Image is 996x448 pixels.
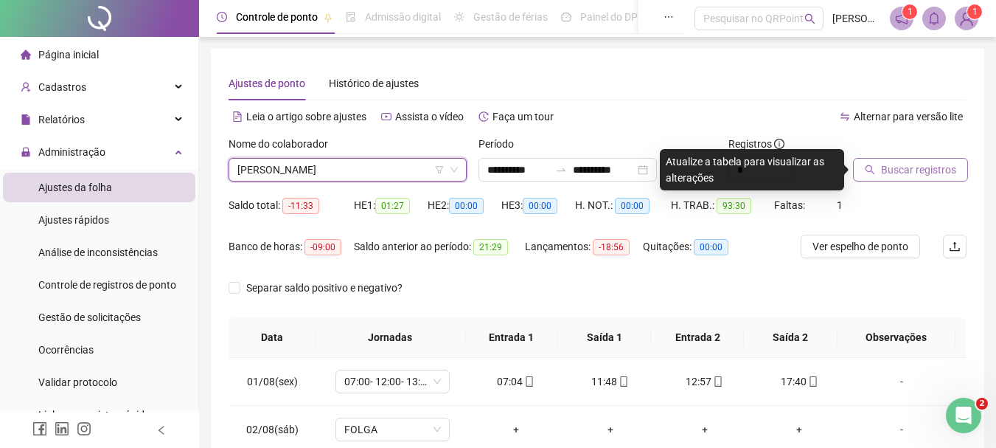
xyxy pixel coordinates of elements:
div: H. NOT.: [575,197,671,214]
span: Leia o artigo sobre ajustes [246,111,366,123]
span: file-text [232,111,243,122]
span: Ver espelho de ponto [812,238,908,255]
span: Separar saldo positivo e negativo? [240,280,408,296]
th: Saída 1 [558,317,651,358]
span: search [865,165,875,175]
span: upload [949,241,961,252]
span: Controle de registros de ponto [38,279,176,291]
div: Banco de horas: [229,238,354,255]
span: 02/08(sáb) [246,424,299,435]
div: 12:57 [669,373,740,390]
span: Alternar para versão lite [854,111,963,123]
span: 07:00- 12:00- 13:00- 16:00 SEXTA [344,371,441,393]
span: home [21,49,31,60]
div: + [764,421,835,438]
span: left [156,425,167,435]
span: Admissão digital [365,11,441,23]
span: mobile [711,376,723,387]
span: 01:27 [375,198,410,214]
span: facebook [32,421,47,436]
span: Validar protocolo [38,376,117,388]
span: bell [927,12,941,25]
span: youtube [381,111,391,122]
span: search [804,13,815,24]
label: Nome do colaborador [229,136,338,152]
span: -09:00 [304,239,341,255]
span: 1 [908,7,913,17]
span: dashboard [561,12,571,22]
span: file [21,114,31,125]
button: Buscar registros [853,158,968,182]
span: 00:00 [523,198,557,214]
span: ellipsis [664,12,674,22]
span: Gestão de solicitações [38,311,141,323]
label: Período [478,136,523,152]
span: Ocorrências [38,344,94,356]
span: Relatórios [38,114,85,125]
span: Painel do DP [580,11,638,23]
div: Saldo total: [229,197,354,214]
span: user-add [21,82,31,92]
sup: Atualize o seu contato no menu Meus Dados [967,4,982,19]
span: mobile [617,376,629,387]
span: 93:30 [717,198,751,214]
span: file-done [346,12,356,22]
div: - [858,373,945,390]
span: clock-circle [217,12,227,22]
span: Ajustes rápidos [38,214,109,226]
span: Gestão de férias [473,11,548,23]
span: Registros [728,136,784,152]
span: Ajustes de ponto [229,77,305,89]
div: Saldo anterior ao período: [354,238,525,255]
th: Entrada 1 [465,317,558,358]
span: Cadastros [38,81,86,93]
span: info-circle [774,139,784,149]
th: Observações [837,317,955,358]
div: 07:04 [481,373,551,390]
img: 52826 [955,7,978,30]
span: Assista o vídeo [395,111,464,123]
iframe: Intercom live chat [946,398,981,433]
span: Observações [849,329,944,345]
span: 21:29 [473,239,508,255]
div: Atualize a tabela para visualizar as alterações [660,149,844,190]
div: HE 1: [354,197,428,214]
span: Controle de ponto [236,11,318,23]
div: + [669,421,740,438]
span: Histórico de ajustes [329,77,419,89]
span: 01/08(sex) [247,376,298,387]
div: 17:40 [764,373,835,390]
div: HE 3: [501,197,575,214]
span: FOLGA [344,418,441,441]
span: Faltas: [774,199,807,211]
span: swap-right [555,164,567,176]
span: Ajustes da folha [38,182,112,193]
div: HE 2: [428,197,501,214]
th: Entrada 2 [651,317,744,358]
div: Quitações: [643,238,746,255]
span: Faça um tour [492,111,554,123]
span: Administração [38,146,105,158]
span: 00:00 [615,198,650,214]
span: 00:00 [449,198,484,214]
span: -18:56 [593,239,630,255]
th: Saída 2 [744,317,837,358]
span: Página inicial [38,49,99,61]
span: to [555,164,567,176]
span: lock [21,147,31,157]
span: history [478,111,489,122]
span: Análise de inconsistências [38,247,158,258]
span: 2 [976,398,988,410]
sup: 1 [902,4,917,19]
span: down [450,165,459,174]
span: 00:00 [694,239,728,255]
div: Lançamentos: [525,238,643,255]
span: swap [840,111,850,122]
div: + [575,421,646,438]
th: Data [229,317,316,358]
span: linkedin [55,421,69,436]
div: H. TRAB.: [671,197,774,214]
span: [PERSON_NAME] [832,10,881,27]
span: -11:33 [282,198,319,214]
th: Jornadas [316,317,465,358]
